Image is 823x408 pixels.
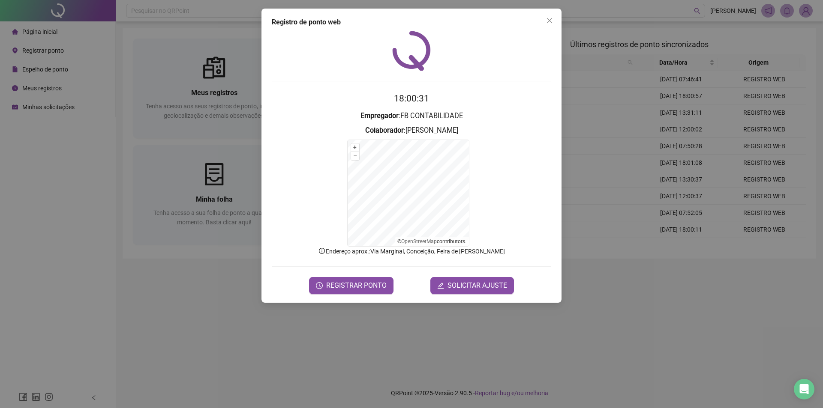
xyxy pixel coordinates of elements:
strong: Empregador [360,112,399,120]
button: REGISTRAR PONTO [309,277,393,294]
a: OpenStreetMap [401,238,437,244]
button: editSOLICITAR AJUSTE [430,277,514,294]
h3: : FB CONTABILIDADE [272,110,551,122]
li: © contributors. [397,238,466,244]
p: Endereço aprox. : Via Marginal, Conceição, Feira de [PERSON_NAME] [272,247,551,256]
strong: Colaborador [365,126,404,134]
button: – [351,152,359,160]
h3: : [PERSON_NAME] [272,125,551,136]
span: edit [437,282,444,289]
span: SOLICITAR AJUSTE [448,280,507,291]
span: REGISTRAR PONTO [326,280,387,291]
div: Open Intercom Messenger [794,379,814,399]
span: close [546,17,553,24]
time: 18:00:31 [394,93,429,104]
img: QRPoint [392,31,431,71]
div: Registro de ponto web [272,17,551,27]
span: clock-circle [316,282,323,289]
button: + [351,143,359,152]
button: Close [543,14,556,27]
span: info-circle [318,247,326,255]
